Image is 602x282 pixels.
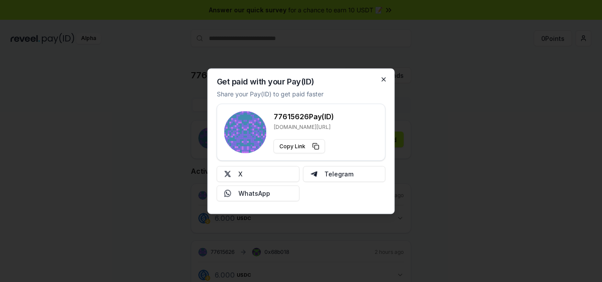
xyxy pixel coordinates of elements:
button: Telegram [303,166,386,182]
p: [DOMAIN_NAME][URL] [274,123,334,130]
h2: Get paid with your Pay(ID) [217,77,314,85]
img: X [224,170,231,177]
img: Whatsapp [224,190,231,197]
button: X [217,166,300,182]
button: WhatsApp [217,185,300,201]
h3: 77615626 Pay(ID) [274,111,334,121]
button: Copy Link [274,139,325,153]
img: Telegram [310,170,317,177]
p: Share your Pay(ID) to get paid faster [217,89,323,98]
